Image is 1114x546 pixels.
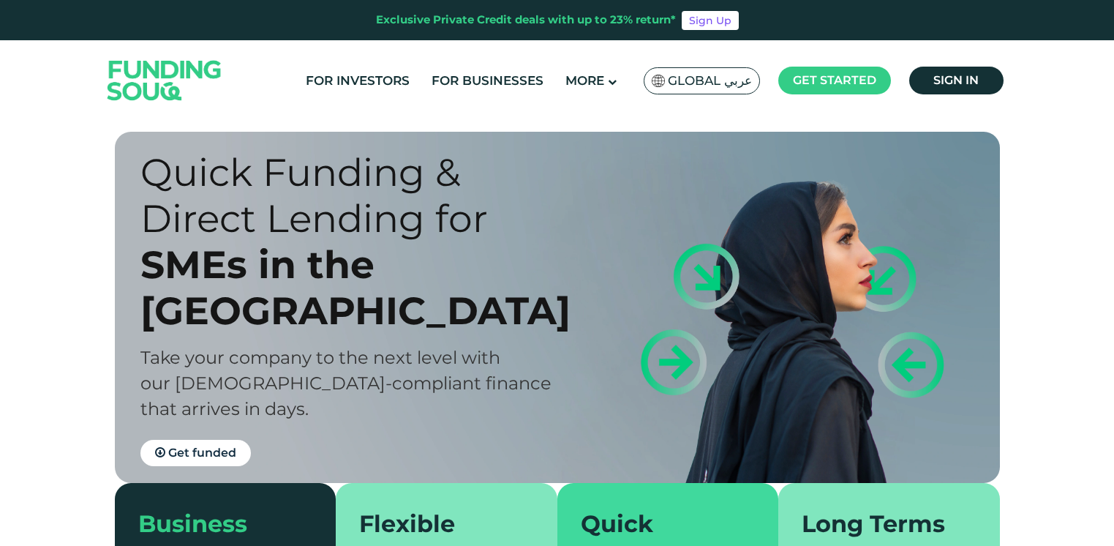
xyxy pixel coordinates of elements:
[140,440,251,466] a: Get funded
[933,73,979,87] span: Sign in
[565,73,604,88] span: More
[909,67,1004,94] a: Sign in
[652,75,665,87] img: SA Flag
[428,69,547,93] a: For Businesses
[376,12,676,29] div: Exclusive Private Credit deals with up to 23% return*
[140,242,583,334] div: SMEs in the [GEOGRAPHIC_DATA]
[168,446,236,460] span: Get funded
[682,11,739,30] a: Sign Up
[140,149,583,242] div: Quick Funding & Direct Lending for
[793,73,876,87] span: Get started
[302,69,413,93] a: For Investors
[140,347,552,419] span: Take your company to the next level with our [DEMOGRAPHIC_DATA]-compliant finance that arrives in...
[668,72,752,89] span: Global عربي
[93,43,236,117] img: Logo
